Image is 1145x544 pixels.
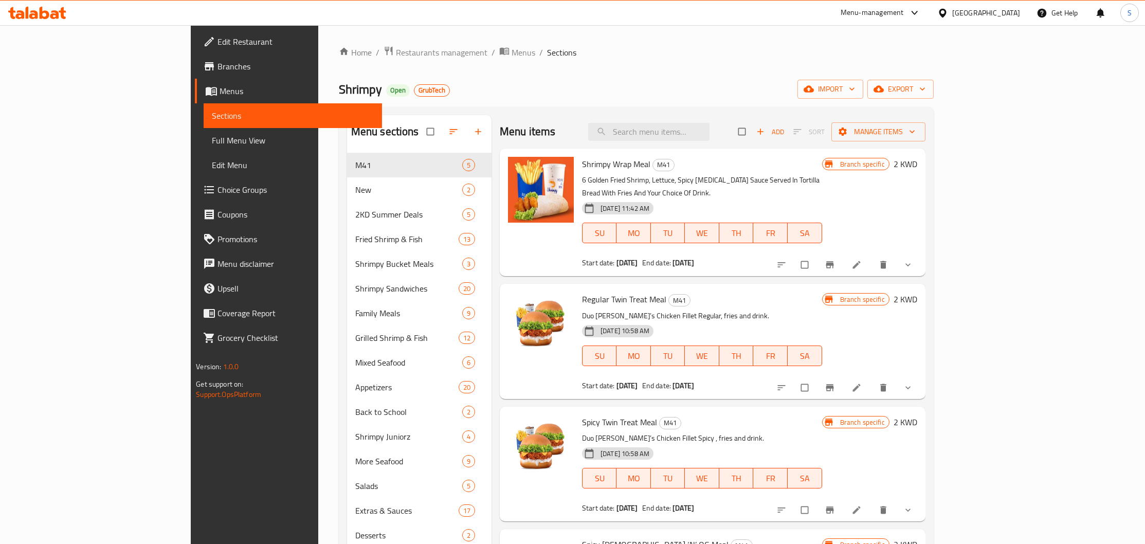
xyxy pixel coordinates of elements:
a: Restaurants management [384,46,487,59]
div: Shrimpy Sandwiches20 [347,276,492,301]
div: 2KD Summer Deals5 [347,202,492,227]
span: Grocery Checklist [217,332,374,344]
span: Restaurants management [396,46,487,59]
li: / [539,46,543,59]
span: New [355,184,462,196]
h6: 2 KWD [894,157,917,171]
div: items [459,504,475,517]
span: Branch specific [836,295,889,304]
h2: Menu items [500,124,556,139]
span: MO [621,471,647,486]
img: Shrimpy Wrap Meal [508,157,574,223]
a: Choice Groups [195,177,382,202]
h2: Menu sections [351,124,419,139]
button: Branch-specific-item [819,376,843,399]
span: End date: [642,256,671,269]
span: Choice Groups [217,184,374,196]
span: Salads [355,480,462,492]
span: Add item [754,124,787,140]
li: / [492,46,495,59]
span: 12 [459,333,475,343]
svg: Show Choices [903,260,913,270]
input: search [588,123,710,141]
span: 2 [463,531,475,540]
span: Select all sections [421,122,442,141]
p: Duo [PERSON_NAME]’s Chicken Fillet Spicy , fries and drink. [582,432,822,445]
b: [DATE] [673,501,694,515]
a: Edit menu item [851,260,864,270]
span: M41 [355,159,462,171]
span: FR [757,471,784,486]
span: Shrimpy Wrap Meal [582,156,650,172]
button: delete [872,499,897,521]
span: Edit Menu [212,159,374,171]
div: Extras & Sauces17 [347,498,492,523]
div: items [462,356,475,369]
button: delete [872,253,897,276]
span: SA [792,349,818,364]
button: SA [788,346,822,366]
span: Branch specific [836,418,889,427]
button: SU [582,346,616,366]
span: 20 [459,383,475,392]
img: Spicy Twin Treat Meal [508,415,574,481]
div: Grilled Shrimp & Fish [355,332,459,344]
a: Promotions [195,227,382,251]
div: M41 [668,294,690,306]
span: Menus [220,85,374,97]
span: 17 [459,506,475,516]
p: 6 Golden Fried Shrimp, Lettuce, Spicy [MEDICAL_DATA] Sauce Served In Tortilla Bread With Fries An... [582,174,822,200]
div: items [462,208,475,221]
button: show more [897,499,921,521]
button: SU [582,468,616,488]
div: items [462,430,475,443]
a: Edit menu item [851,505,864,515]
span: Start date: [582,379,615,392]
button: FR [753,223,788,243]
span: Fried Shrimp & Fish [355,233,459,245]
span: SU [587,471,612,486]
span: 5 [463,210,475,220]
a: Edit menu item [851,383,864,393]
span: TH [723,226,750,241]
span: WE [689,349,715,364]
div: More Seafood9 [347,449,492,474]
div: Salads5 [347,474,492,498]
button: MO [616,346,651,366]
div: Extras & Sauces [355,504,459,517]
button: show more [897,376,921,399]
span: Family Meals [355,307,462,319]
span: Select section first [787,124,831,140]
button: sort-choices [770,253,795,276]
button: sort-choices [770,376,795,399]
button: SA [788,223,822,243]
div: items [462,159,475,171]
span: WE [689,226,715,241]
button: Manage items [831,122,925,141]
span: MO [621,349,647,364]
span: Full Menu View [212,134,374,147]
span: Shrimpy Sandwiches [355,282,459,295]
b: [DATE] [616,501,638,515]
div: items [462,307,475,319]
span: import [806,83,855,96]
h6: 2 KWD [894,292,917,306]
span: Coupons [217,208,374,221]
span: 13 [459,234,475,244]
span: 2 [463,185,475,195]
span: SU [587,226,612,241]
span: 2 [463,407,475,417]
button: TH [719,346,754,366]
button: TU [651,346,685,366]
p: Duo [PERSON_NAME]’s Chicken Fillet Regular, fries and drink. [582,310,822,322]
a: Coverage Report [195,301,382,325]
a: Full Menu View [204,128,382,153]
div: items [462,406,475,418]
span: SA [792,471,818,486]
h6: 2 KWD [894,415,917,429]
div: items [462,455,475,467]
span: 2KD Summer Deals [355,208,462,221]
span: Select to update [795,255,816,275]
